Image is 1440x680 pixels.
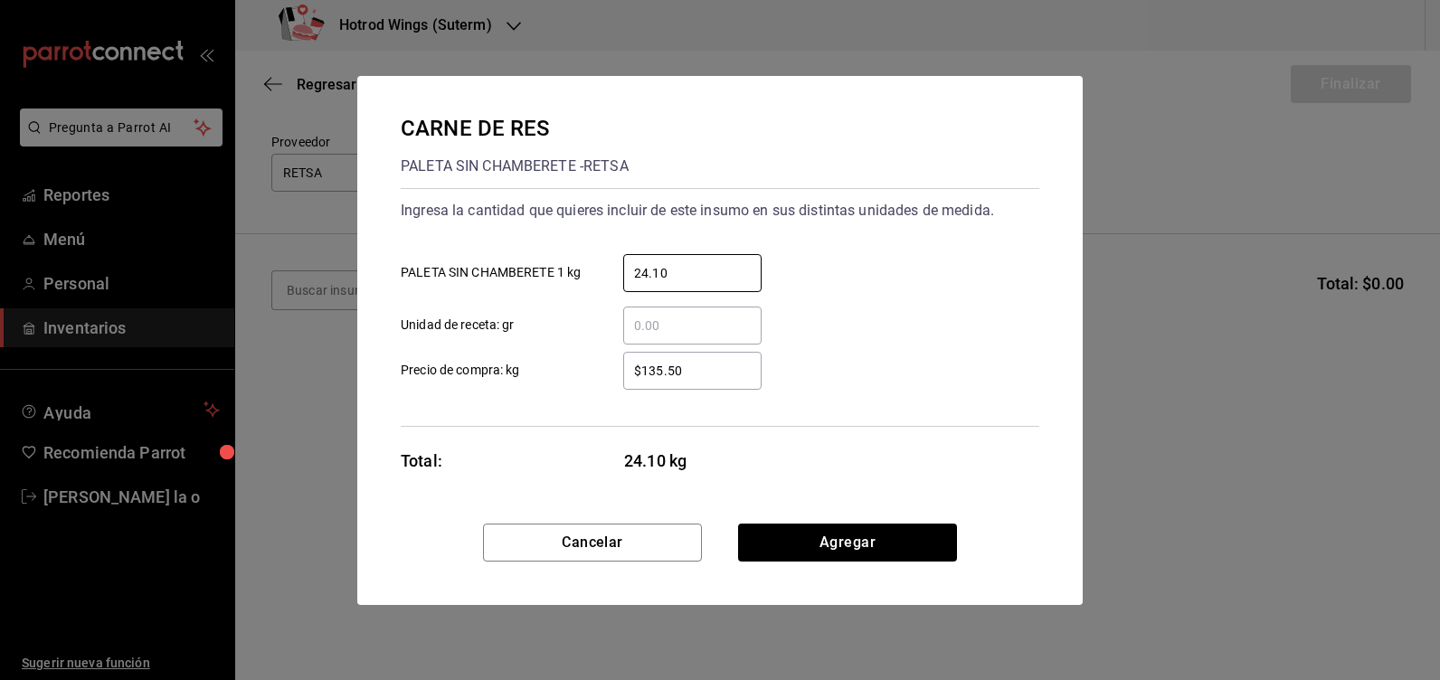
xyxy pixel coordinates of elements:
span: Unidad de receta: gr [401,316,515,335]
div: CARNE DE RES [401,112,629,145]
div: Ingresa la cantidad que quieres incluir de este insumo en sus distintas unidades de medida. [401,196,1039,225]
span: PALETA SIN CHAMBERETE 1 kg [401,263,581,282]
div: PALETA SIN CHAMBERETE - RETSA [401,152,629,181]
input: Precio de compra: kg [623,360,762,382]
button: Agregar [738,524,957,562]
div: Total: [401,449,442,473]
span: 24.10 kg [624,449,763,473]
button: Cancelar [483,524,702,562]
input: PALETA SIN CHAMBERETE 1 kg [623,262,762,284]
input: Unidad de receta: gr [623,315,762,336]
span: Precio de compra: kg [401,361,520,380]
